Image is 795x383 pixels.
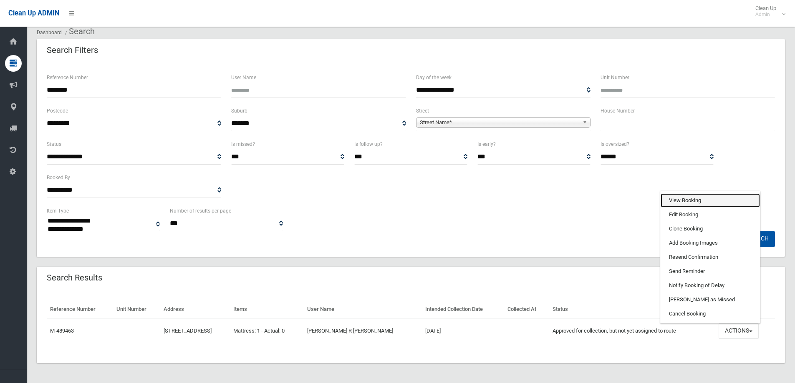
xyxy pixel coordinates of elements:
label: Unit Number [601,73,629,82]
th: Address [160,300,230,319]
a: View Booking [661,193,760,208]
button: Actions [719,323,759,339]
label: Is follow up? [354,140,383,149]
label: Is missed? [231,140,255,149]
a: Cancel Booking [661,307,760,321]
span: Clean Up [751,5,785,18]
label: Street [416,106,429,115]
label: Number of results per page [170,206,231,215]
label: Postcode [47,106,68,115]
td: Approved for collection, but not yet assigned to route [549,319,715,343]
li: Search [63,24,95,39]
header: Search Results [37,270,112,286]
label: House Number [601,106,635,115]
th: Items [230,300,304,319]
td: [PERSON_NAME] R [PERSON_NAME] [304,319,422,343]
th: Intended Collection Date [422,300,504,319]
th: Collected At [504,300,549,319]
small: Admin [755,11,776,18]
th: Status [549,300,715,319]
a: Send Reminder [661,264,760,278]
label: Is early? [477,140,496,149]
label: Reference Number [47,73,88,82]
span: Clean Up ADMIN [8,9,59,17]
th: User Name [304,300,422,319]
span: Street Name* [420,118,579,128]
a: Add Booking Images [661,236,760,250]
a: M-489463 [50,328,74,334]
td: Mattress: 1 - Actual: 0 [230,319,304,343]
a: [PERSON_NAME] as Missed [661,293,760,307]
label: Item Type [47,206,69,215]
a: [STREET_ADDRESS] [164,328,212,334]
a: Dashboard [37,30,62,35]
th: Unit Number [113,300,160,319]
a: Resend Confirmation [661,250,760,264]
label: Is oversized? [601,140,629,149]
th: Reference Number [47,300,113,319]
a: Edit Booking [661,208,760,222]
label: Status [47,140,61,149]
label: Day of the week [416,73,452,82]
label: Suburb [231,106,247,115]
label: User Name [231,73,256,82]
td: [DATE] [422,319,504,343]
label: Booked By [47,173,70,182]
header: Search Filters [37,42,108,58]
a: Clone Booking [661,222,760,236]
a: Notify Booking of Delay [661,278,760,293]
